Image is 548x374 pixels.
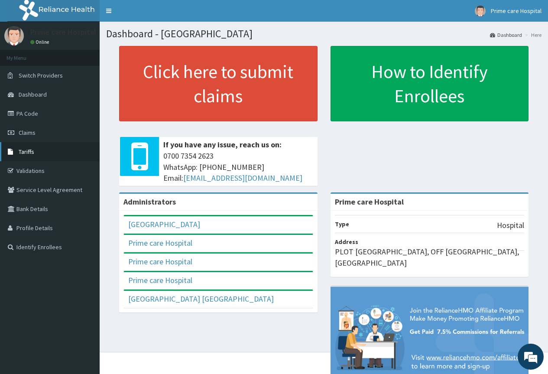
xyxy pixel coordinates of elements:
[491,7,542,15] span: Prime care Hospital
[335,246,525,268] p: PLOT [GEOGRAPHIC_DATA], OFF [GEOGRAPHIC_DATA], [GEOGRAPHIC_DATA]
[331,46,529,121] a: How to Identify Enrollees
[128,275,192,285] a: Prime care Hospital
[119,46,318,121] a: Click here to submit claims
[123,197,176,207] b: Administrators
[19,129,36,137] span: Claims
[163,140,282,150] b: If you have any issue, reach us on:
[19,91,47,98] span: Dashboard
[475,6,486,16] img: User Image
[163,150,313,184] span: 0700 7354 2623 WhatsApp: [PHONE_NUMBER] Email:
[497,220,524,231] p: Hospital
[19,72,63,79] span: Switch Providers
[128,294,274,304] a: [GEOGRAPHIC_DATA] [GEOGRAPHIC_DATA]
[335,197,404,207] strong: Prime care Hospital
[128,238,192,248] a: Prime care Hospital
[490,31,522,39] a: Dashboard
[523,31,542,39] li: Here
[106,28,542,39] h1: Dashboard - [GEOGRAPHIC_DATA]
[128,257,192,267] a: Prime care Hospital
[335,238,358,246] b: Address
[128,219,200,229] a: [GEOGRAPHIC_DATA]
[30,39,51,45] a: Online
[30,28,96,36] p: Prime care Hospital
[4,26,24,46] img: User Image
[335,220,349,228] b: Type
[19,148,34,156] span: Tariffs
[183,173,302,183] a: [EMAIL_ADDRESS][DOMAIN_NAME]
